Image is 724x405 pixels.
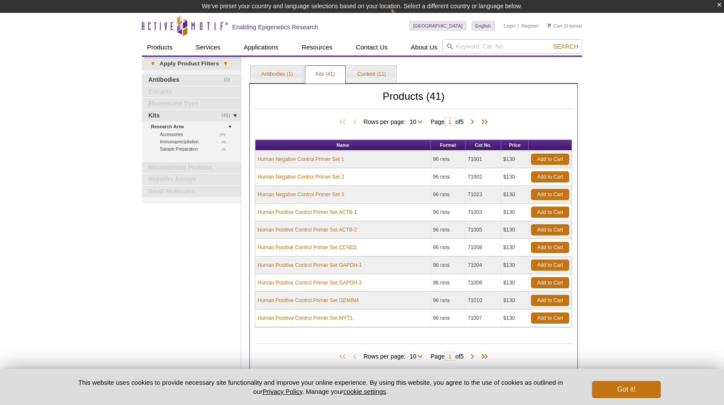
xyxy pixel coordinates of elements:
a: (4)Immunoprecipitation [160,138,230,145]
td: 96 rxns [431,168,466,186]
td: 96 rxns [431,292,466,309]
a: Products [142,39,178,56]
a: Add to Cart [531,242,569,253]
span: First Page [337,352,350,361]
a: (40)Accessories [160,131,230,138]
h2: Products (41) [255,343,572,344]
a: Human Positive Control Primer Set ACTB-2 [258,226,357,234]
h2: Products (41) [255,93,572,109]
a: Human Positive Control Primer Set GAPDH-1 [258,261,362,269]
p: This website uses cookies to provide necessary site functionality and improve your online experie... [63,378,578,396]
span: Previous Page [350,352,359,361]
span: Last Page [477,352,490,361]
a: Add to Cart [531,295,569,306]
a: Human Negative Control Primer Set 3 [258,191,344,198]
input: Keyword, Cat. No. [442,39,582,54]
a: (1)Antibodies [142,74,241,86]
a: Human Positive Control Primer Set MYT1 [258,314,353,322]
a: Fluorescent Dyes [142,98,241,109]
td: $130 [501,168,529,186]
a: Contact Us [350,39,393,56]
a: Register [521,23,539,29]
span: Page of [426,352,468,361]
a: Content (11) [347,66,396,83]
a: Cart [547,23,562,29]
a: (41)Kits [142,110,241,121]
a: ▾Apply Product Filters▾ [142,57,241,71]
a: Reporter Assays [142,174,241,185]
td: 71005 [466,221,501,239]
a: Human Positive Control Primer Set ACTB-1 [258,208,357,216]
td: 71010 [466,292,501,309]
a: Add to Cart [531,207,569,218]
a: Add to Cart [531,224,569,235]
span: Rows per page: [363,352,426,360]
a: Add to Cart [531,277,569,288]
span: Previous Page [350,118,359,127]
a: About Us [406,39,443,56]
a: Add to Cart [531,312,569,324]
td: 71003 [466,204,501,221]
img: Your Cart [547,23,551,28]
span: (4) [221,138,230,145]
td: 96 rxns [431,239,466,257]
a: Recombinant Proteins [142,162,241,173]
span: Next Page [468,352,477,361]
span: 5 [460,118,464,125]
a: (3)Sample Preparation [160,145,230,153]
td: $130 [501,204,529,221]
a: Research Area [151,122,236,131]
td: $130 [501,151,529,168]
span: (40) [220,131,230,138]
td: $130 [501,186,529,204]
td: 71007 [466,309,501,327]
td: $130 [501,257,529,274]
td: $130 [501,292,529,309]
span: ▾ [219,60,232,68]
span: (41) [221,110,235,121]
span: Search [553,43,578,50]
button: Got it! [592,381,661,398]
td: 96 rxns [431,204,466,221]
a: Add to Cart [531,154,569,165]
span: (3) [221,145,230,153]
span: 5 [460,353,464,360]
td: 71006 [466,274,501,292]
a: Extracts [142,87,241,98]
td: 96 rxns [431,257,466,274]
h2: Enabling Epigenetics Research [232,23,318,31]
a: Kits (41) [305,66,345,83]
span: Rows per page: [363,117,426,126]
button: Search [551,43,581,50]
td: 71023 [466,186,501,204]
a: Resources [297,39,338,56]
td: 96 rxns [431,221,466,239]
a: Services [190,39,226,56]
a: Login [504,23,515,29]
span: Page of [426,117,468,126]
th: Format [431,140,466,151]
td: 96 rxns [431,309,466,327]
td: $130 [501,221,529,239]
span: Next Page [468,118,477,127]
a: Human Negative Control Primer Set 2 [258,173,344,181]
a: English [471,21,495,31]
th: Name [255,140,431,151]
span: Last Page [477,118,490,127]
td: 71001 [466,151,501,168]
li: (0 items) [547,21,582,31]
a: [GEOGRAPHIC_DATA] [409,21,467,31]
a: Antibodies (1) [251,66,303,83]
img: Change Here [390,6,413,27]
a: Add to Cart [531,260,569,271]
th: Cat No. [466,140,501,151]
a: Privacy Policy [263,388,302,395]
span: (1) [224,74,235,86]
span: ▾ [146,60,160,68]
a: Add to Cart [531,189,569,200]
li: | [518,21,519,31]
td: $130 [501,309,529,327]
a: Human Negative Control Primer Set 1 [258,155,344,163]
a: Human Positive Control Primer Set GAPDH-2 [258,279,362,287]
td: $130 [501,274,529,292]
